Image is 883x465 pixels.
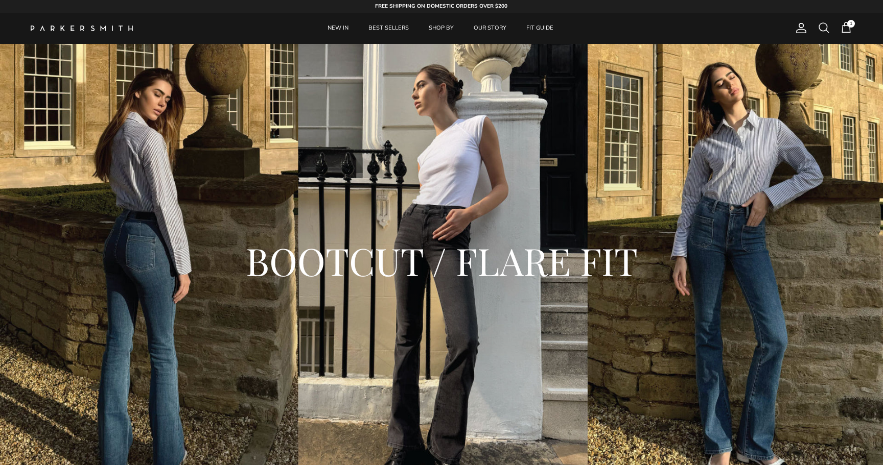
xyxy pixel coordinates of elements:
a: BEST SELLERS [359,13,418,44]
a: SHOP BY [420,13,463,44]
span: 1 [847,20,855,28]
a: NEW IN [318,13,358,44]
a: OUR STORY [464,13,516,44]
a: Account [791,22,807,34]
a: 1 [840,21,852,35]
div: Primary [152,13,729,44]
strong: FREE SHIPPING ON DOMESTIC ORDERS OVER $200 [375,3,507,10]
h2: BOOTCUT / FLARE FIT [56,236,827,285]
a: FIT GUIDE [517,13,563,44]
img: Parker Smith [31,26,133,31]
